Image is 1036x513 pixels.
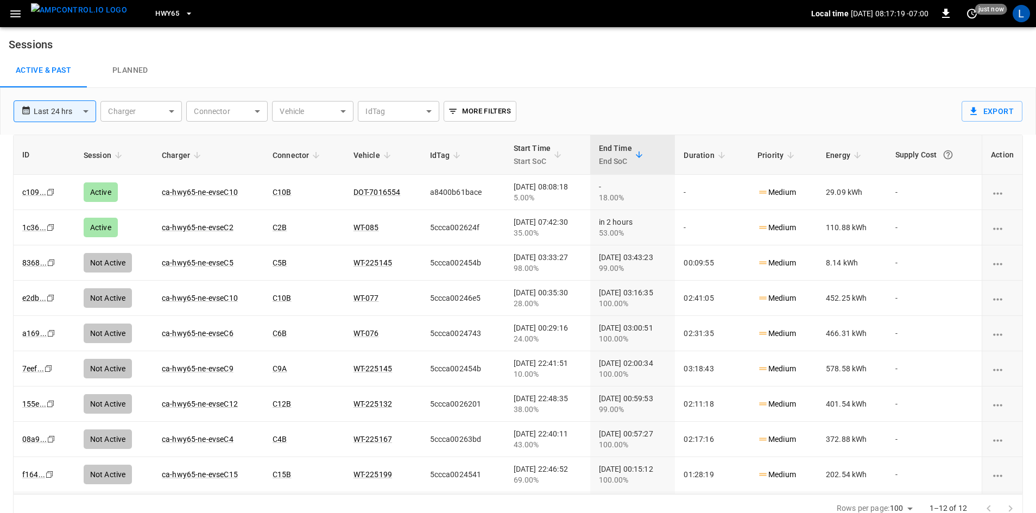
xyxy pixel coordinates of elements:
[675,175,749,210] td: -
[514,333,582,344] div: 24.00%
[599,192,667,203] div: 18.00%
[757,149,798,162] span: Priority
[599,322,667,344] div: [DATE] 03:00:51
[45,468,55,480] div: copy
[162,188,238,197] a: ca-hwy65-ne-evseC10
[421,210,505,245] td: 5ccca002624f
[22,258,47,267] a: 8368...
[273,470,292,479] a: C15B
[22,188,46,197] a: c109...
[684,149,728,162] span: Duration
[599,464,667,485] div: [DATE] 00:15:12
[757,434,796,445] p: Medium
[46,257,57,269] div: copy
[975,4,1007,15] span: just now
[353,223,379,232] a: WT-085
[991,398,1014,409] div: charging session options
[84,218,118,237] div: Active
[162,364,233,373] a: ca-hwy65-ne-evseC9
[757,257,796,269] p: Medium
[991,187,1014,198] div: charging session options
[599,393,667,415] div: [DATE] 00:59:53
[162,400,238,408] a: ca-hwy65-ne-evseC12
[599,155,632,168] p: End SoC
[514,322,582,344] div: [DATE] 00:29:16
[421,175,505,210] td: a8400b61bace
[46,186,56,198] div: copy
[599,227,667,238] div: 53.00%
[599,252,667,274] div: [DATE] 03:43:23
[162,470,238,479] a: ca-hwy65-ne-evseC15
[991,328,1014,339] div: charging session options
[675,316,749,351] td: 02:31:35
[46,398,56,410] div: copy
[757,469,796,480] p: Medium
[826,149,864,162] span: Energy
[34,101,96,122] div: Last 24 hrs
[514,192,582,203] div: 5.00%
[514,474,582,485] div: 69.00%
[514,369,582,379] div: 10.00%
[514,142,565,168] span: Start TimeStart SoC
[887,175,982,210] td: -
[353,400,392,408] a: WT-225132
[887,281,982,316] td: -
[22,364,44,373] a: 7eef...
[757,222,796,233] p: Medium
[421,316,505,351] td: 5ccca0024743
[599,217,667,238] div: in 2 hours
[991,257,1014,268] div: charging session options
[514,298,582,309] div: 28.00%
[514,464,582,485] div: [DATE] 22:46:52
[599,181,667,203] div: -
[757,187,796,198] p: Medium
[817,175,887,210] td: 29.09 kWh
[84,288,132,308] div: Not Active
[887,210,982,245] td: -
[353,258,392,267] a: WT-225145
[353,435,392,444] a: WT-225167
[887,457,982,492] td: -
[514,358,582,379] div: [DATE] 22:41:51
[273,258,287,267] a: C5B
[87,53,174,88] a: Planned
[887,316,982,351] td: -
[444,101,516,122] button: More Filters
[22,329,47,338] a: a169...
[84,149,125,162] span: Session
[757,293,796,304] p: Medium
[162,149,204,162] span: Charger
[273,188,292,197] a: C10B
[430,149,464,162] span: IdTag
[273,329,287,338] a: C6B
[353,329,379,338] a: WT-076
[84,253,132,273] div: Not Active
[887,422,982,457] td: -
[675,245,749,281] td: 00:09:55
[84,429,132,449] div: Not Active
[353,364,392,373] a: WT-225145
[46,327,57,339] div: copy
[675,281,749,316] td: 02:41:05
[514,439,582,450] div: 43.00%
[514,142,551,168] div: Start Time
[84,394,132,414] div: Not Active
[46,292,56,304] div: copy
[817,316,887,351] td: 466.31 kWh
[22,294,46,302] a: e2db...
[22,400,46,408] a: 155e...
[514,428,582,450] div: [DATE] 22:40:11
[599,404,667,415] div: 99.00%
[991,222,1014,233] div: charging session options
[84,359,132,378] div: Not Active
[757,398,796,410] p: Medium
[353,149,394,162] span: Vehicle
[757,328,796,339] p: Medium
[599,428,667,450] div: [DATE] 00:57:27
[162,258,233,267] a: ca-hwy65-ne-evseC5
[421,457,505,492] td: 5ccca0024541
[514,155,551,168] p: Start SoC
[599,263,667,274] div: 99.00%
[817,422,887,457] td: 372.88 kWh
[851,8,928,19] p: [DATE] 08:17:19 -07:00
